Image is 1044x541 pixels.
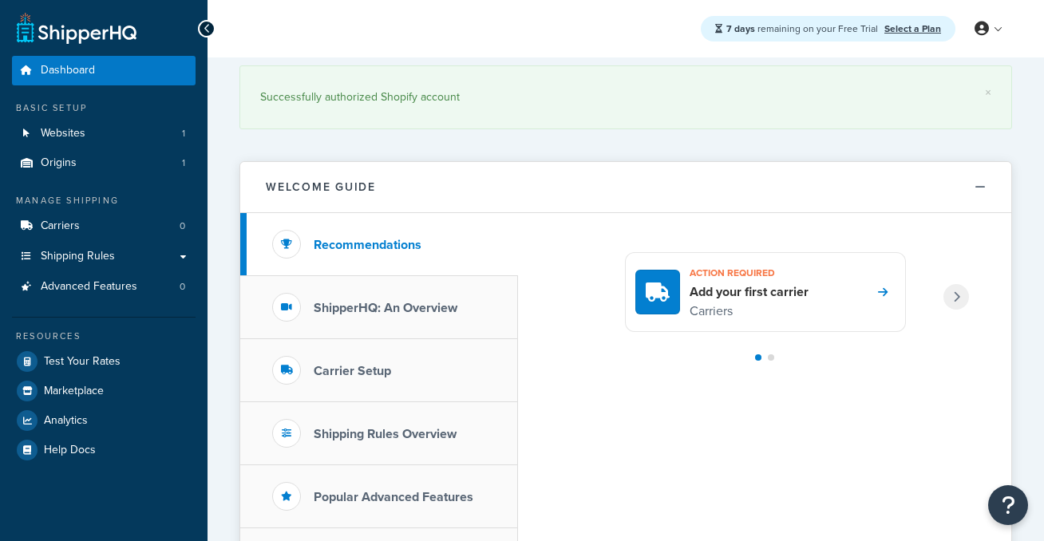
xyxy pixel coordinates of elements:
a: Advanced Features0 [12,272,196,302]
a: Shipping Rules [12,242,196,271]
a: × [985,86,991,99]
a: Test Your Rates [12,347,196,376]
h3: Carrier Setup [314,364,391,378]
span: 1 [182,127,185,140]
span: 0 [180,219,185,233]
h3: Recommendations [314,238,421,252]
a: Websites1 [12,119,196,148]
li: Carriers [12,211,196,241]
span: 1 [182,156,185,170]
a: Select a Plan [884,22,941,36]
h4: Add your first carrier [690,283,809,301]
span: Carriers [41,219,80,233]
button: Welcome Guide [240,162,1011,213]
a: Dashboard [12,56,196,85]
a: Help Docs [12,436,196,464]
span: remaining on your Free Trial [726,22,880,36]
strong: 7 days [726,22,755,36]
span: 0 [180,280,185,294]
a: Marketplace [12,377,196,405]
span: Marketplace [44,385,104,398]
span: Help Docs [44,444,96,457]
span: Shipping Rules [41,250,115,263]
h2: Welcome Guide [266,181,376,193]
p: Carriers [690,301,809,322]
li: Origins [12,148,196,178]
span: Origins [41,156,77,170]
h3: ShipperHQ: An Overview [314,301,457,315]
span: Dashboard [41,64,95,77]
span: Advanced Features [41,280,137,294]
li: Advanced Features [12,272,196,302]
a: Carriers0 [12,211,196,241]
a: Origins1 [12,148,196,178]
h3: Shipping Rules Overview [314,427,457,441]
div: Resources [12,330,196,343]
div: Manage Shipping [12,194,196,207]
h3: Popular Advanced Features [314,490,473,504]
a: Analytics [12,406,196,435]
h3: Action required [690,263,809,283]
button: Open Resource Center [988,485,1028,525]
li: Websites [12,119,196,148]
div: Basic Setup [12,101,196,115]
span: Analytics [44,414,88,428]
span: Websites [41,127,85,140]
div: Successfully authorized Shopify account [260,86,991,109]
span: Test Your Rates [44,355,121,369]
